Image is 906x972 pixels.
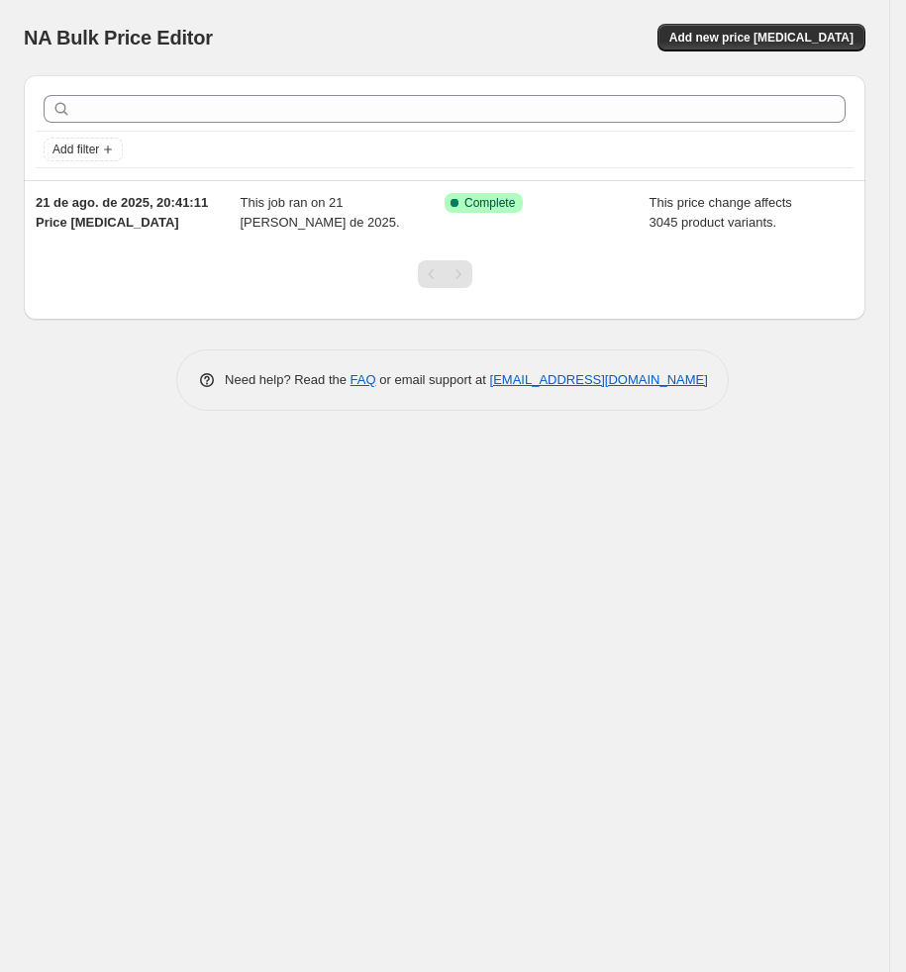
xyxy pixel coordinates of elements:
[669,30,854,46] span: Add new price [MEDICAL_DATA]
[44,138,123,161] button: Add filter
[376,372,490,387] span: or email support at
[52,142,99,157] span: Add filter
[650,195,792,230] span: This price change affects 3045 product variants.
[418,260,472,288] nav: Pagination
[241,195,400,230] span: This job ran on 21 [PERSON_NAME] de 2025.
[490,372,708,387] a: [EMAIL_ADDRESS][DOMAIN_NAME]
[351,372,376,387] a: FAQ
[464,195,515,211] span: Complete
[657,24,865,51] button: Add new price [MEDICAL_DATA]
[36,195,208,230] span: 21 de ago. de 2025, 20:41:11 Price [MEDICAL_DATA]
[24,27,213,49] span: NA Bulk Price Editor
[225,372,351,387] span: Need help? Read the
